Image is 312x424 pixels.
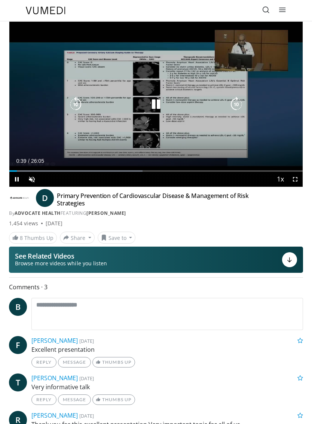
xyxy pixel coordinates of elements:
[9,232,57,244] a: 8 Thumbs Up
[9,170,303,172] div: Progress Bar
[9,247,303,273] button: See Related Videos Browse more videos while you listen
[9,373,27,391] a: T
[92,357,135,367] a: Thumbs Up
[31,411,78,420] a: [PERSON_NAME]
[31,345,303,354] p: Excellent presentation
[9,172,24,187] button: Pause
[98,232,136,244] button: Save to
[79,375,94,382] small: [DATE]
[9,220,38,227] span: 1,454 views
[9,336,27,354] a: F
[46,220,62,227] div: [DATE]
[36,189,54,207] a: D
[60,232,95,244] button: Share
[9,298,27,316] a: B
[15,210,61,216] a: Advocate Health
[31,336,78,345] a: [PERSON_NAME]
[16,158,26,164] span: 0:39
[9,282,303,292] span: Comments 3
[15,252,107,260] p: See Related Videos
[15,260,107,267] span: Browse more videos while you listen
[24,172,39,187] button: Unmute
[288,172,303,187] button: Fullscreen
[26,7,65,14] img: VuMedi Logo
[31,374,78,382] a: [PERSON_NAME]
[58,357,91,367] a: Message
[9,22,303,187] video-js: Video Player
[9,210,303,217] div: By FEATURING
[20,234,23,241] span: 8
[273,172,288,187] button: Playback Rate
[79,338,94,344] small: [DATE]
[86,210,126,216] a: [PERSON_NAME]
[57,192,266,207] h4: Primary Prevention of Cardiovascular Disease & Management of Risk Strategies
[9,192,30,204] img: Advocate Health
[31,382,303,391] p: Very informative talk
[79,412,94,419] small: [DATE]
[31,357,56,367] a: Reply
[58,394,91,405] a: Message
[31,394,56,405] a: Reply
[31,158,44,164] span: 26:05
[28,158,30,164] span: /
[92,394,135,405] a: Thumbs Up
